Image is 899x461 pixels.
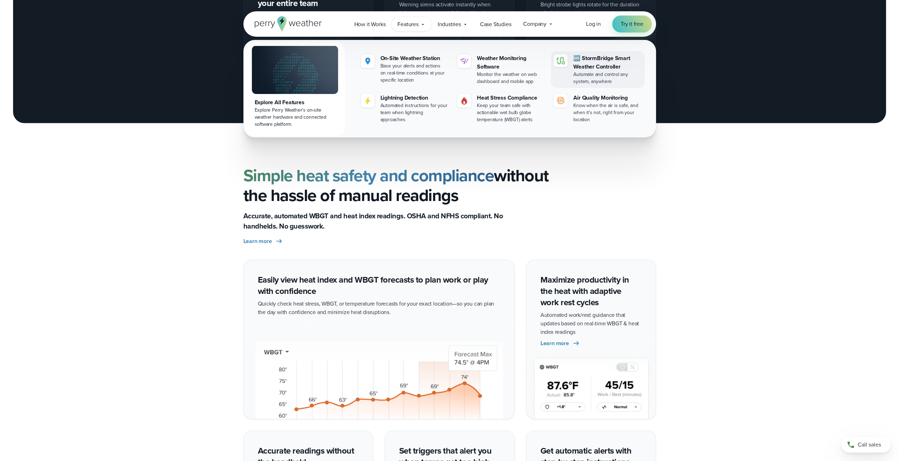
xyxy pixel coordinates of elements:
[480,20,511,29] span: Case Studies
[573,71,641,85] div: Automate and control any system, anywhere
[540,339,580,348] a: Learn more
[363,57,372,65] img: Location.svg
[460,57,468,65] img: software-icon.svg
[454,51,548,88] a: Weather Monitoring Software Monitor the weather on web dashboard and mobile app
[573,94,641,102] div: Air Quality Monitoring
[380,63,449,84] div: Base your alerts and actions on real-time conditions at your specific location
[526,335,656,419] img: 01_bento-light_HS.svg
[380,54,449,63] div: On-Site Weather Station
[612,16,652,32] a: Try it free
[363,96,372,105] img: lightning-icon.svg
[556,57,565,64] img: stormbridge-icon-V6.svg
[358,91,451,126] a: Lightning Detection Automated instructions for your team when lightning approaches
[556,96,565,105] img: aqi-icon.svg
[573,102,641,123] div: Know when the air is safe, and when it's not, right from your location
[621,20,643,28] span: Try it free
[243,237,283,246] a: Learn more
[348,17,392,31] a: How it Works
[551,51,644,88] a: 🆕 StormBridge Smart Weather Controller Automate and control any system, anywhere
[397,20,418,29] span: Features
[477,102,545,123] div: Keep your team safe with actionable wet bulb globe temperature (WBGT) alerts
[245,41,345,136] a: Explore All Features Explore Perry Weather's on-site weather hardware and connected software plat...
[243,163,494,188] strong: Simple heat safety and compliance
[460,96,468,105] img: Gas.svg
[841,437,891,453] a: Call sales
[243,166,656,205] h2: without the hassle of manual readings
[255,107,335,128] div: Explore Perry Weather's on-site weather hardware and connected software platform.
[551,91,644,126] a: Air Quality Monitoring Know when the air is safe, and when it's not, right from your location
[454,91,548,126] a: Heat Stress Compliance Keep your team safe with actionable wet bulb globe temperature (WBGT) alerts
[477,54,545,71] div: Weather Monitoring Software
[540,339,569,348] span: Learn more
[477,94,545,102] div: Heat Stress Compliance
[438,20,461,29] span: Industries
[474,17,517,31] a: Case Studies
[358,51,451,87] a: On-Site Weather Station Base your alerts and actions on real-time conditions at your specific loc...
[255,98,335,107] div: Explore All Features
[380,102,449,123] div: Automated instructions for your team when lightning approaches
[586,20,601,28] a: Log in
[858,441,881,449] span: Call sales
[523,20,546,28] span: Company
[573,54,641,71] div: 🆕 StormBridge Smart Weather Controller
[380,94,449,102] div: Lightning Detection
[354,20,386,29] span: How it Works
[243,237,272,246] span: Learn more
[477,71,545,85] div: Monitor the weather on web dashboard and mobile app
[243,211,526,231] p: Accurate, automated WBGT and heat index readings. OSHA and NFHS compliant. No handhelds. No guess...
